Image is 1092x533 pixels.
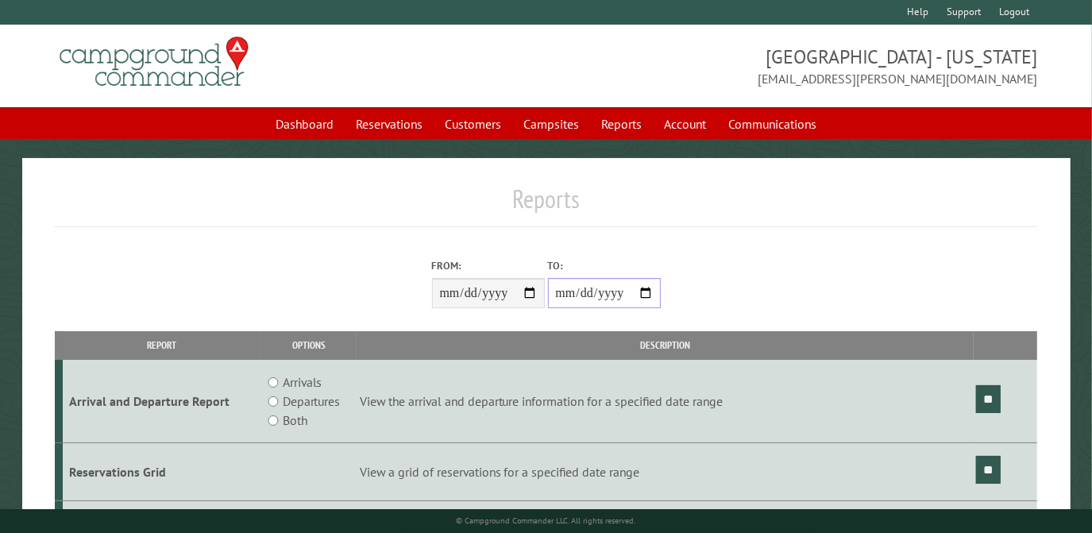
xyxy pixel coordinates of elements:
label: To: [548,258,661,273]
td: Reservations Grid [63,443,261,501]
td: View the arrival and departure information for a specified date range [357,360,974,443]
td: Arrival and Departure Report [63,360,261,443]
a: Dashboard [266,109,343,139]
label: Departures [283,392,341,411]
label: From: [432,258,545,273]
label: Arrivals [283,373,322,392]
th: Options [260,331,357,359]
a: Reports [592,109,651,139]
a: Reservations [346,109,432,139]
a: Customers [435,109,511,139]
a: Communications [719,109,826,139]
td: View a grid of reservations for a specified date range [357,443,974,501]
label: Both [283,411,307,430]
h1: Reports [55,183,1038,227]
small: © Campground Commander LLC. All rights reserved. [457,516,636,526]
th: Description [357,331,974,359]
a: Account [654,109,716,139]
img: Campground Commander [55,31,253,93]
span: [GEOGRAPHIC_DATA] - [US_STATE] [EMAIL_ADDRESS][PERSON_NAME][DOMAIN_NAME] [546,44,1038,88]
th: Report [63,331,261,359]
a: Campsites [514,109,588,139]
